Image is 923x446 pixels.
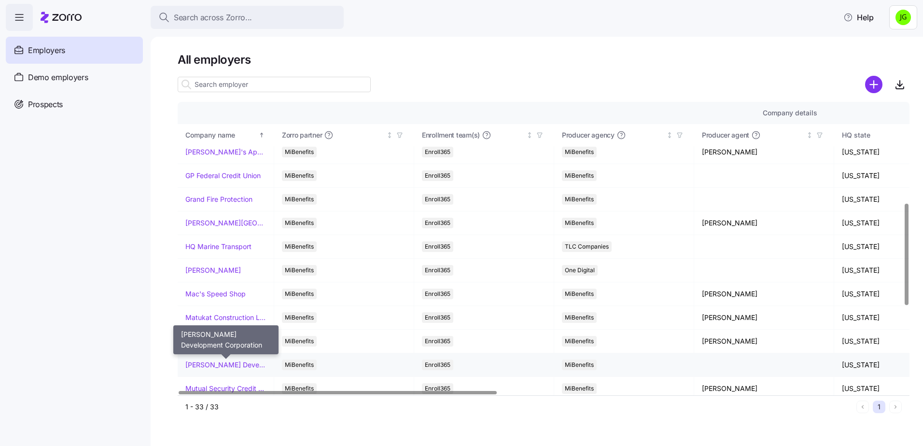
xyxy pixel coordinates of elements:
[178,77,371,92] input: Search employer
[185,218,266,228] a: [PERSON_NAME][GEOGRAPHIC_DATA][DEMOGRAPHIC_DATA]
[285,218,314,228] span: MiBenefits
[873,401,885,413] button: 1
[285,147,314,157] span: MiBenefits
[185,265,241,275] a: [PERSON_NAME]
[285,360,314,370] span: MiBenefits
[185,171,261,181] a: GP Federal Credit Union
[28,71,88,84] span: Demo employers
[185,195,252,204] a: Grand Fire Protection
[425,289,450,299] span: Enroll365
[285,241,314,252] span: MiBenefits
[694,124,834,146] th: Producer agentNot sorted
[425,194,450,205] span: Enroll365
[285,170,314,181] span: MiBenefits
[285,265,314,276] span: MiBenefits
[185,336,266,346] a: [PERSON_NAME] Supply Company
[185,384,266,393] a: Mutual Security Credit Union
[185,147,266,157] a: [PERSON_NAME]'s Appliance/[PERSON_NAME]'s Academy/Fluid Services
[895,10,911,25] img: a4774ed6021b6d0ef619099e609a7ec5
[6,37,143,64] a: Employers
[554,124,694,146] th: Producer agencyNot sorted
[694,330,834,353] td: [PERSON_NAME]
[694,211,834,235] td: [PERSON_NAME]
[151,6,344,29] button: Search across Zorro...
[425,241,450,252] span: Enroll365
[702,130,749,140] span: Producer agent
[425,265,450,276] span: Enroll365
[285,194,314,205] span: MiBenefits
[836,8,881,27] button: Help
[565,218,594,228] span: MiBenefits
[425,218,450,228] span: Enroll365
[422,130,480,140] span: Enrollment team(s)
[28,98,63,111] span: Prospects
[694,282,834,306] td: [PERSON_NAME]
[285,383,314,394] span: MiBenefits
[386,132,393,139] div: Not sorted
[174,12,252,24] span: Search across Zorro...
[178,52,909,67] h1: All employers
[889,401,902,413] button: Next page
[258,132,265,139] div: Sorted ascending
[565,265,595,276] span: One Digital
[565,289,594,299] span: MiBenefits
[694,306,834,330] td: [PERSON_NAME]
[425,383,450,394] span: Enroll365
[565,312,594,323] span: MiBenefits
[185,130,257,140] div: Company name
[425,312,450,323] span: Enroll365
[274,124,414,146] th: Zorro partnerNot sorted
[565,147,594,157] span: MiBenefits
[414,124,554,146] th: Enrollment team(s)Not sorted
[806,132,813,139] div: Not sorted
[565,360,594,370] span: MiBenefits
[28,44,65,56] span: Employers
[425,336,450,347] span: Enroll365
[565,336,594,347] span: MiBenefits
[185,242,252,251] a: HQ Marine Transport
[6,64,143,91] a: Demo employers
[694,377,834,401] td: [PERSON_NAME]
[178,124,274,146] th: Company nameSorted ascending
[565,241,609,252] span: TLC Companies
[865,76,882,93] svg: add icon
[562,130,615,140] span: Producer agency
[565,383,594,394] span: MiBenefits
[425,147,450,157] span: Enroll365
[425,170,450,181] span: Enroll365
[185,289,246,299] a: Mac's Speed Shop
[694,140,834,164] td: [PERSON_NAME]
[185,360,266,370] a: [PERSON_NAME] Development Corporation
[6,91,143,118] a: Prospects
[565,170,594,181] span: MiBenefits
[565,194,594,205] span: MiBenefits
[282,130,322,140] span: Zorro partner
[285,312,314,323] span: MiBenefits
[666,132,673,139] div: Not sorted
[843,12,874,23] span: Help
[185,313,266,322] a: Matukat Construction LLC
[185,402,853,412] div: 1 - 33 / 33
[526,132,533,139] div: Not sorted
[856,401,869,413] button: Previous page
[425,360,450,370] span: Enroll365
[285,336,314,347] span: MiBenefits
[285,289,314,299] span: MiBenefits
